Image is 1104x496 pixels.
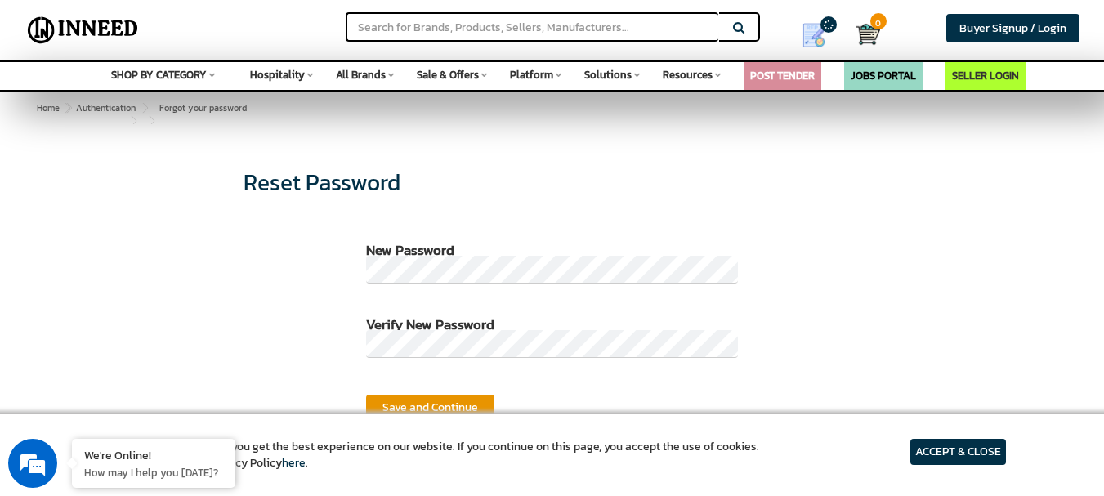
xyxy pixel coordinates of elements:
[959,20,1066,37] span: Buyer Signup / Login
[784,16,856,54] a: my Quotes
[382,399,478,416] span: Save and Continue
[34,98,63,118] a: Home
[65,101,70,114] span: >
[851,68,916,83] a: JOBS PORTAL
[148,98,156,118] span: >
[336,67,386,83] span: All Brands
[282,454,306,471] a: here
[84,447,223,462] div: We're Online!
[856,16,866,52] a: Cart 0
[366,238,454,264] label: New Password
[244,165,860,212] h1: Reset password
[856,22,880,47] img: Cart
[84,465,223,480] p: How may I help you today?
[802,23,826,47] img: Show My Quotes
[346,12,718,42] input: Search for Brands, Products, Sellers, Manufacturers...
[366,312,494,338] label: Verify New Password
[366,395,494,421] button: Save and Continue
[250,67,305,83] span: Hospitality
[750,68,815,83] a: POST TENDER
[12,92,1092,124] div: Forgot your password
[663,67,713,83] span: Resources
[98,439,759,471] article: We use cookies to ensure you get the best experience on our website. If you continue on this page...
[952,68,1019,83] a: SELLER LOGIN
[417,67,479,83] span: Sale & Offers
[111,67,207,83] span: SHOP BY CATEGORY
[946,14,1079,42] a: Buyer Signup / Login
[584,67,632,83] span: Solutions
[73,98,139,118] a: Authentication
[910,439,1006,465] article: ACCEPT & CLOSE
[22,10,144,51] img: Inneed.Market
[870,13,887,29] span: 0
[510,67,553,83] span: Platform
